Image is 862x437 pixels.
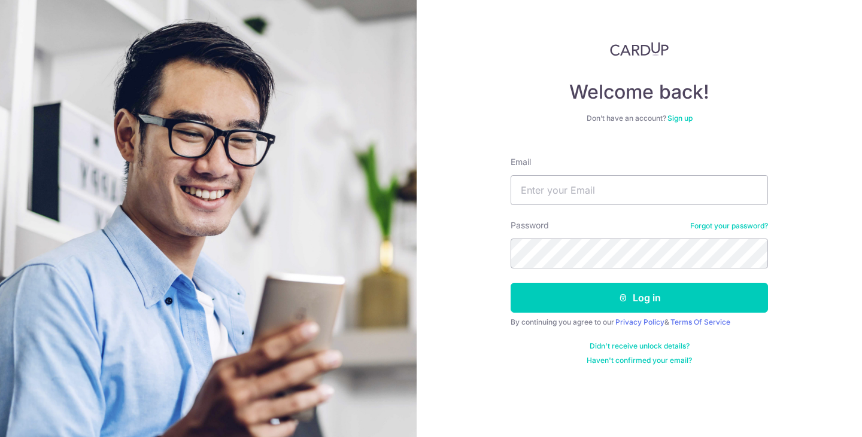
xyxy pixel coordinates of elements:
label: Password [511,219,549,231]
div: By continuing you agree to our & [511,317,768,327]
h4: Welcome back! [511,80,768,104]
button: Log in [511,283,768,313]
a: Sign up [667,114,693,123]
img: CardUp Logo [610,42,669,56]
a: Didn't receive unlock details? [590,341,690,351]
label: Email [511,156,531,168]
a: Terms Of Service [670,317,730,326]
a: Haven't confirmed your email? [587,356,692,365]
input: Enter your Email [511,175,768,205]
a: Forgot your password? [690,221,768,231]
div: Don’t have an account? [511,114,768,123]
a: Privacy Policy [615,317,664,326]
